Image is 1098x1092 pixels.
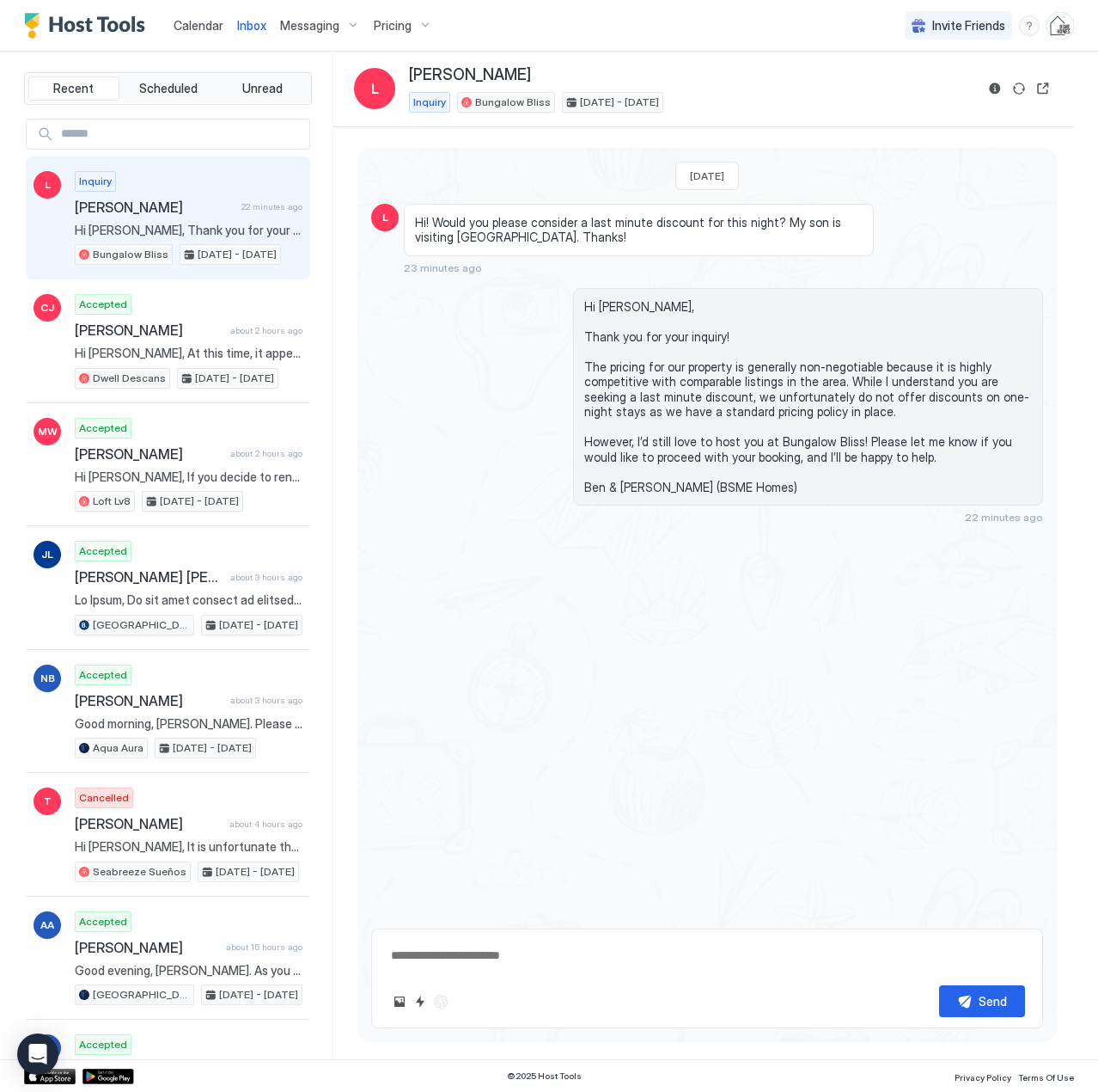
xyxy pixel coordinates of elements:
[219,987,298,1003] span: [DATE] - [DATE]
[40,917,54,933] span: AA
[1018,1072,1074,1083] span: Terms Of Use
[75,469,302,485] span: Hi [PERSON_NAME], If you decide to rent a car during your stay, you can provide us (by message) a...
[17,1034,58,1075] div: Open Intercom Messenger
[93,987,190,1003] span: [GEOGRAPHIC_DATA]
[198,247,277,262] span: [DATE] - [DATE]
[79,790,129,806] span: Cancelled
[280,18,339,34] span: Messaging
[93,371,166,386] span: Dwell Descans
[79,667,127,683] span: Accepted
[229,819,302,830] span: about 4 hours ago
[139,81,198,96] span: Scheduled
[230,572,302,583] span: about 3 hours ago
[580,95,659,110] span: [DATE] - [DATE]
[939,985,1025,1017] button: Send
[160,494,239,509] span: [DATE] - [DATE]
[237,18,266,33] span: Inbox
[955,1067,1011,1085] a: Privacy Policy
[75,716,302,732] span: Good morning, [PERSON_NAME]. Please note that our maintenance technicians are scheduled to clean ...
[75,592,302,608] span: Lo Ipsum, Do sit amet consect ad elitsed doe te Incididu Utlab etd magnaa en adminim ven qui nost...
[54,120,309,149] input: Input Field
[217,77,308,101] button: Unread
[45,177,51,193] span: L
[93,617,190,633] span: [GEOGRAPHIC_DATA]
[24,1069,76,1084] a: App Store
[75,963,302,979] span: Good evening, [PERSON_NAME]. As you settle in for the night, we wanted to thank you again for sel...
[409,65,531,85] span: [PERSON_NAME]
[75,939,219,956] span: [PERSON_NAME]
[174,18,223,33] span: Calendar
[371,78,379,99] span: L
[230,695,302,706] span: about 3 hours ago
[79,914,127,929] span: Accepted
[40,300,54,316] span: CJ
[75,815,223,832] span: [PERSON_NAME]
[475,95,551,110] span: Bungalow Bliss
[75,692,223,709] span: [PERSON_NAME]
[195,371,274,386] span: [DATE] - [DATE]
[374,18,412,34] span: Pricing
[75,199,235,216] span: [PERSON_NAME]
[216,864,295,880] span: [DATE] - [DATE]
[230,325,302,336] span: about 2 hours ago
[415,215,863,245] span: Hi! Would you please consider a last minute discount for this night? My son is visiting [GEOGRAPH...
[93,740,143,756] span: Aqua Aura
[75,568,223,586] span: [PERSON_NAME] [PERSON_NAME]
[174,16,223,34] a: Calendar
[955,1072,1011,1083] span: Privacy Policy
[79,543,127,559] span: Accepted
[93,494,131,509] span: Loft Lv8
[979,992,1007,1010] div: Send
[965,511,1043,524] span: 22 minutes ago
[237,16,266,34] a: Inbox
[40,671,55,686] span: NB
[75,223,302,238] span: Hi [PERSON_NAME], Thank you for your inquiry! The pricing for our property is generally non-negot...
[230,448,302,459] span: about 2 hours ago
[44,794,52,809] span: T
[123,77,214,101] button: Scheduled
[985,78,1005,99] button: Reservation information
[82,1069,134,1084] a: Google Play Store
[38,424,58,439] span: MW
[382,210,388,225] span: L
[241,201,302,212] span: 22 minutes ago
[53,81,94,96] span: Recent
[24,72,312,105] div: tab-group
[410,991,430,1012] button: Quick reply
[79,297,127,312] span: Accepted
[1033,78,1053,99] button: Open reservation
[690,169,724,182] span: [DATE]
[1009,78,1029,99] button: Sync reservation
[219,617,298,633] span: [DATE] - [DATE]
[404,261,482,274] span: 23 minutes ago
[75,839,302,855] span: Hi [PERSON_NAME], It is unfortunate that your plans have changed for staying at our property from...
[93,864,186,880] span: Seabreeze Sueños
[41,547,53,562] span: JL
[93,247,168,262] span: Bungalow Bliss
[79,1037,127,1052] span: Accepted
[389,991,410,1012] button: Upload image
[173,740,252,756] span: [DATE] - [DATE]
[226,942,302,953] span: about 15 hours ago
[24,13,153,39] a: Host Tools Logo
[79,174,112,189] span: Inquiry
[1018,1067,1074,1085] a: Terms Of Use
[75,445,223,463] span: [PERSON_NAME]
[584,299,1032,495] span: Hi [PERSON_NAME], Thank you for your inquiry! The pricing for our property is generally non-negot...
[79,420,127,436] span: Accepted
[242,81,283,96] span: Unread
[413,95,446,110] span: Inquiry
[507,1071,582,1082] span: © 2025 Host Tools
[1019,15,1040,36] div: menu
[75,322,223,339] span: [PERSON_NAME]
[75,346,302,361] span: Hi [PERSON_NAME], At this time, it appears we are able to accommodate your request for a late che...
[932,18,1005,34] span: Invite Friends
[28,77,119,101] button: Recent
[1046,12,1074,40] div: User profile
